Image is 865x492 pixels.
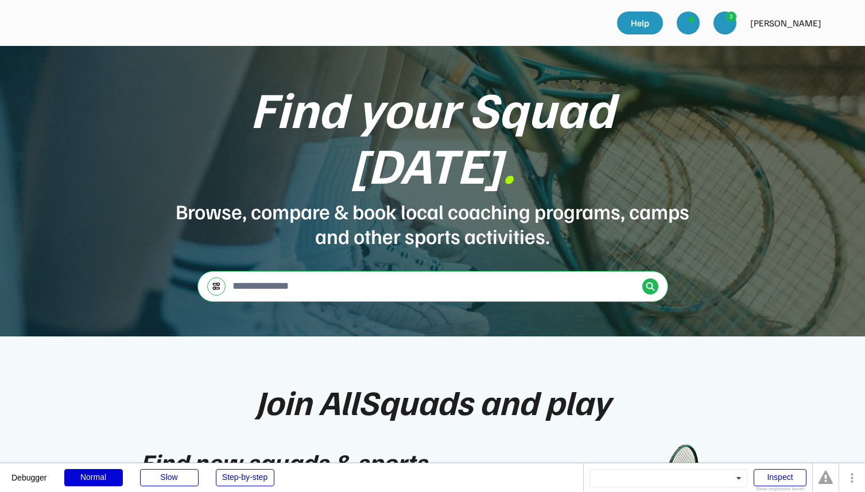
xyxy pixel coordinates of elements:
[646,282,655,291] img: Icon%20%2838%29.svg
[727,12,736,21] div: 2
[682,17,694,29] img: yH5BAEAAAAALAAAAAABAAEAAAIBRAA7
[64,469,123,486] div: Normal
[174,80,691,192] div: Find your Squad [DATE]
[617,11,663,34] a: Help
[140,469,199,486] div: Slow
[754,469,806,486] div: Inspect
[750,16,821,30] div: [PERSON_NAME]
[754,487,806,491] div: Show responsive boxes
[255,382,610,420] div: Join AllSquads and play
[719,17,731,29] img: yH5BAEAAAAALAAAAAABAAEAAAIBRAA7
[140,443,427,481] div: Find new squads & sports
[216,469,274,486] div: Step-by-step
[502,132,515,195] font: .
[174,199,691,248] div: Browse, compare & book local coaching programs, camps and other sports activities.
[212,282,221,290] img: settings-03.svg
[11,463,47,482] div: Debugger
[828,11,851,34] img: yH5BAEAAAAALAAAAAABAAEAAAIBRAA7
[16,11,131,33] img: yH5BAEAAAAALAAAAAABAAEAAAIBRAA7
